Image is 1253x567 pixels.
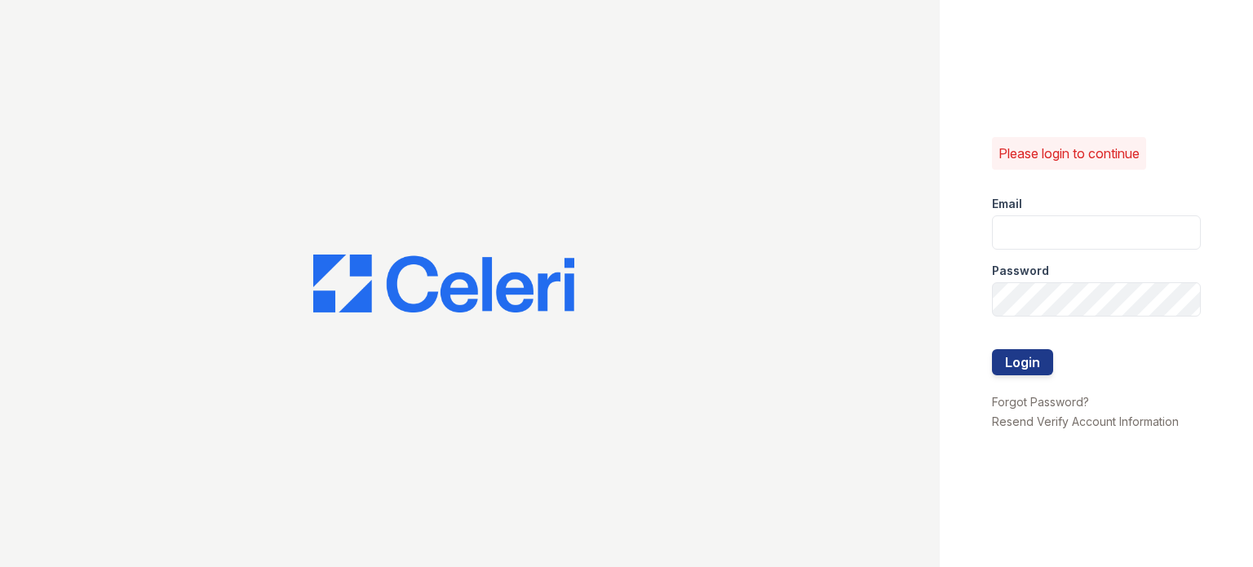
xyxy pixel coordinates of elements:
[998,144,1140,163] p: Please login to continue
[992,196,1022,212] label: Email
[992,263,1049,279] label: Password
[992,349,1053,375] button: Login
[992,414,1179,428] a: Resend Verify Account Information
[313,255,574,313] img: CE_Logo_Blue-a8612792a0a2168367f1c8372b55b34899dd931a85d93a1a3d3e32e68fde9ad4.png
[992,395,1089,409] a: Forgot Password?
